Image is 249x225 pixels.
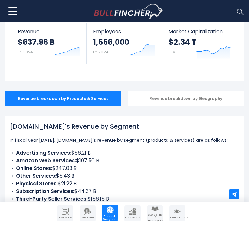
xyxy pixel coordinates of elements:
[168,49,181,55] small: [DATE]
[16,180,58,187] b: Physical Stores:
[102,205,118,221] a: Company Product/Geography
[10,157,239,165] li: $107.56 B
[125,216,140,219] span: Financials
[10,195,239,203] li: $156.15 B
[10,188,239,195] li: $44.37 B
[16,195,88,203] b: Third-Party Seller Services:
[10,122,239,131] h1: [DOMAIN_NAME]'s Revenue by Segment
[10,136,239,144] p: In fiscal year [DATE], [DOMAIN_NAME]'s revenue by segment (products & services) are as follows:
[10,180,239,188] li: $21.22 B
[58,216,73,219] span: Overview
[168,28,231,35] span: Market Capitalization
[80,205,96,221] a: Company Revenue
[94,4,163,19] a: Go to homepage
[18,37,55,47] strong: $637.96 B
[169,205,185,221] a: Company Competitors
[11,23,87,64] a: Revenue $637.96 B FY 2024
[87,23,161,64] a: Employees 1,556,000 FY 2024
[162,23,237,64] a: Market Capitalization $2.34 T [DATE]
[168,37,196,47] strong: $2.34 T
[93,28,155,35] span: Employees
[93,37,129,47] strong: 1,556,000
[5,91,121,106] div: Revenue breakdown by Products & Services
[10,165,239,172] li: $247.03 B
[16,157,76,164] b: Amazon Web Services:
[93,49,108,55] small: FY 2024
[16,165,52,172] b: Online Stores:
[16,149,71,157] b: Advertising Services:
[128,91,244,106] div: Revenue breakdown by Geography
[16,172,56,180] b: Other Services:
[10,172,239,180] li: $5.43 B
[94,4,163,19] img: Bullfincher logo
[148,214,162,222] span: CEO Salary / Employees
[57,205,73,221] a: Company Overview
[16,188,74,195] b: Subscription Services:
[10,149,239,157] li: $56.21 B
[18,49,33,55] small: FY 2024
[80,216,95,219] span: Revenue
[170,216,185,219] span: Competitors
[125,205,141,221] a: Company Financials
[147,205,163,221] a: Company Employees
[103,215,117,221] span: Product / Geography
[18,28,80,35] span: Revenue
